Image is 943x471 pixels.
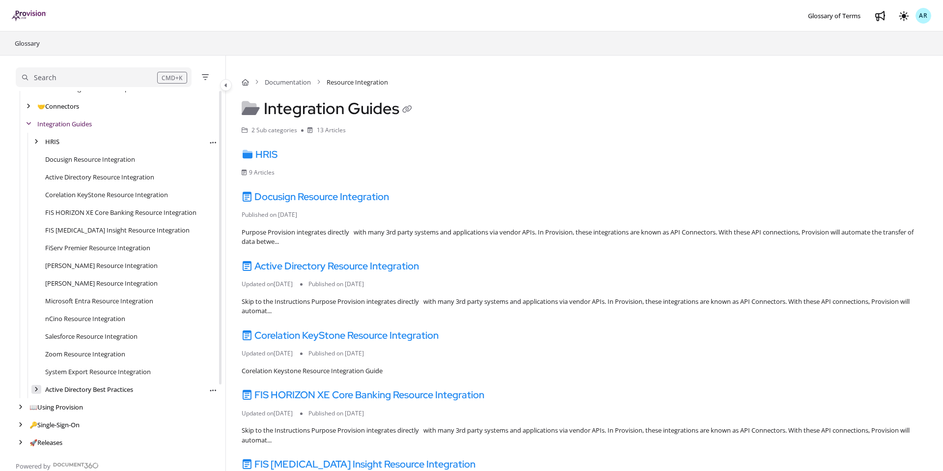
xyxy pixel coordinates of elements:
div: arrow [24,119,33,129]
li: Updated on [DATE] [242,409,300,418]
a: Whats new [872,8,888,24]
a: HRIS [242,148,277,161]
a: Corelation KeyStone Resource Integration [242,329,439,342]
a: Home [242,77,249,87]
a: Salesforce Resource Integration [45,331,138,341]
a: Jack Henry Symitar Resource Integration [45,278,158,288]
a: Integration Guides [37,119,92,129]
a: Documentation [265,77,311,87]
div: arrow [31,137,41,147]
button: Filter [199,71,211,83]
div: Search [34,72,56,83]
a: FIS IBS Insight Resource Integration [45,225,190,235]
a: HRIS [45,137,59,147]
span: AR [919,11,928,21]
div: Skip to the Instructions Purpose Provision integrates directly with many 3rd party systems and ap... [242,426,927,445]
a: Zoom Resource Integration [45,349,125,359]
a: Jack Henry SilverLake Resource Integration [45,261,158,270]
a: FiServ Premier Resource Integration [45,243,150,253]
span: 📖 [29,403,37,412]
button: Copy link of Integration Guides [399,102,415,118]
div: arrow [24,102,33,111]
a: Connectors [37,101,79,111]
span: 🚀 [29,438,37,447]
a: FIS HORIZON XE Core Banking Resource Integration [242,388,484,401]
button: Article more options [208,385,218,395]
div: Skip to the Instructions Purpose Provision integrates directly with many 3rd party systems and ap... [242,297,927,316]
li: Published on [DATE] [300,409,371,418]
button: Article more options [208,137,218,147]
a: Active Directory Resource Integration [242,260,419,272]
div: arrow [16,438,26,447]
li: Updated on [DATE] [242,280,300,289]
div: arrow [16,403,26,412]
span: Resource Integration [327,77,388,87]
img: brand logo [12,10,47,21]
h1: Integration Guides [242,99,415,118]
a: Docusign Resource Integration [45,154,135,164]
div: More options [208,136,218,147]
img: Document360 [53,463,99,469]
a: Microsoft Entra Resource Integration [45,296,153,306]
a: Releases [29,438,62,447]
span: 🤝 [37,102,45,111]
div: Corelation Keystone Resource Integration Guide [242,366,927,376]
button: Category toggle [220,79,232,91]
span: 🔑 [29,420,37,429]
div: Purpose Provision integrates directly with many 3rd party systems and applications via vendor API... [242,228,927,247]
a: Docusign Resource Integration [242,190,389,203]
li: Published on [DATE] [300,280,371,289]
div: arrow [31,385,41,394]
li: Updated on [DATE] [242,349,300,358]
a: Single-Sign-On [29,420,80,430]
a: Powered by Document360 - opens in a new tab [16,459,99,471]
span: Powered by [16,461,51,471]
div: More options [208,384,218,395]
li: 13 Articles [301,126,346,135]
a: Corelation KeyStone Resource Integration [45,190,168,200]
li: 9 Articles [242,168,282,177]
li: 2 Sub categories [242,126,301,135]
div: CMD+K [157,72,187,84]
button: AR [915,8,931,24]
button: Search [16,67,192,87]
li: Published on [DATE] [242,210,305,219]
a: Glossary [14,37,41,49]
a: FIS HORIZON XE Core Banking Resource Integration [45,207,196,217]
a: Active Directory Best Practices [45,384,133,394]
span: Glossary of Terms [808,11,860,20]
a: System Export Resource Integration [45,367,151,377]
a: Using Provision [29,402,83,412]
a: FIS [MEDICAL_DATA] Insight Resource Integration [242,458,475,471]
a: Project logo [12,10,47,22]
li: Published on [DATE] [300,349,371,358]
div: arrow [16,420,26,430]
a: Active Directory Resource Integration [45,172,154,182]
a: nCino Resource Integration [45,314,125,324]
button: Theme options [896,8,912,24]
